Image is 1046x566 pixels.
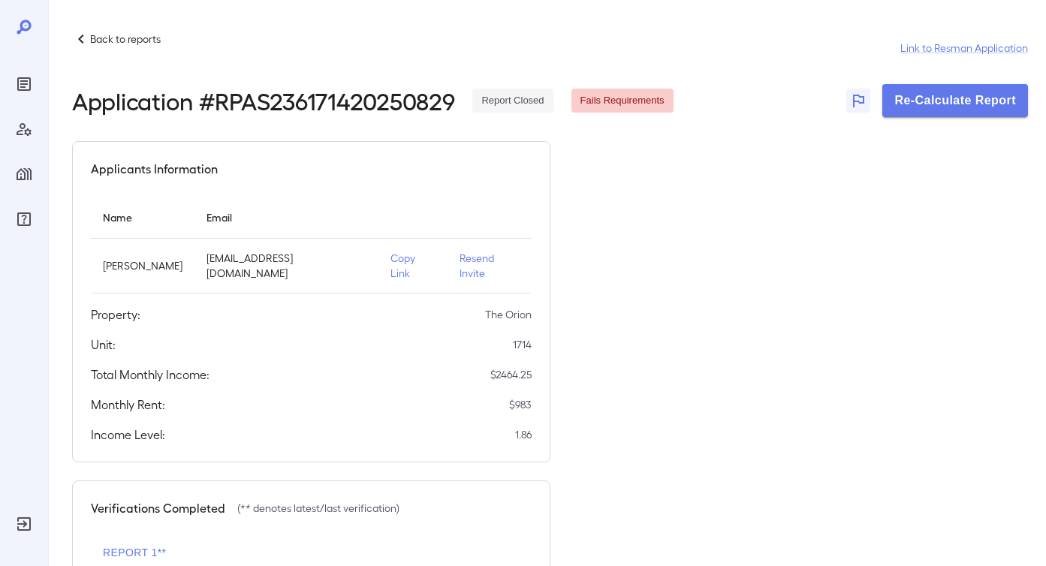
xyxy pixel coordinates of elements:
[91,196,194,239] th: Name
[490,367,532,382] p: $ 2464.25
[91,196,532,294] table: simple table
[91,499,225,517] h5: Verifications Completed
[846,89,870,113] button: Flag Report
[91,336,116,354] h5: Unit:
[900,41,1028,56] a: Link to Resman Application
[90,32,161,47] p: Back to reports
[91,396,165,414] h5: Monthly Rent:
[91,426,165,444] h5: Income Level:
[103,258,182,273] p: [PERSON_NAME]
[91,160,218,178] h5: Applicants Information
[509,397,532,412] p: $ 983
[12,162,36,186] div: Manage Properties
[460,251,520,281] p: Resend Invite
[91,366,210,384] h5: Total Monthly Income:
[12,117,36,141] div: Manage Users
[390,251,435,281] p: Copy Link
[12,512,36,536] div: Log Out
[194,196,378,239] th: Email
[513,337,532,352] p: 1714
[472,94,553,108] span: Report Closed
[12,72,36,96] div: Reports
[571,94,674,108] span: Fails Requirements
[515,427,532,442] p: 1.86
[237,501,399,516] p: (** denotes latest/last verification)
[91,306,140,324] h5: Property:
[882,84,1028,117] button: Re-Calculate Report
[206,251,366,281] p: [EMAIL_ADDRESS][DOMAIN_NAME]
[12,207,36,231] div: FAQ
[485,307,532,322] p: The Orion
[72,87,454,114] h2: Application # RPAS236171420250829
